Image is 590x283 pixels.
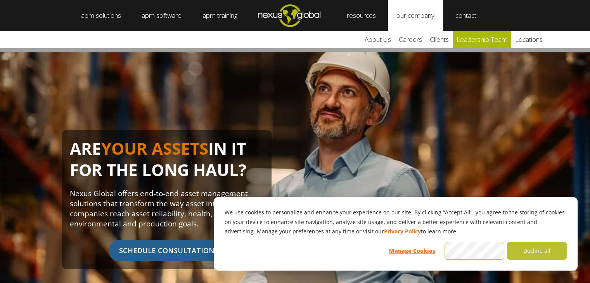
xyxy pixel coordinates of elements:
a: locations [511,31,547,48]
span: SCHEDULE CONSULTATION [109,240,225,261]
span: YOUR ASSETS [101,137,208,159]
div: Cookie banner [214,197,578,271]
a: clients [426,31,453,48]
button: Decline all [507,242,567,260]
h1: ARE IN IT FOR THE LONG HAUL? [70,138,264,188]
a: careers [395,31,426,48]
p: We use cookies to personalize and enhance your experience on our site. By clicking “Accept All”, ... [225,208,567,236]
a: Privacy Policy [384,227,421,236]
a: about us [361,31,395,48]
a: leadership team [453,31,511,48]
button: Accept all [445,242,504,260]
button: Manage Cookies [382,242,442,260]
p: Nexus Global offers end-to-end asset management solutions that transform the way asset intensive ... [70,188,264,229]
